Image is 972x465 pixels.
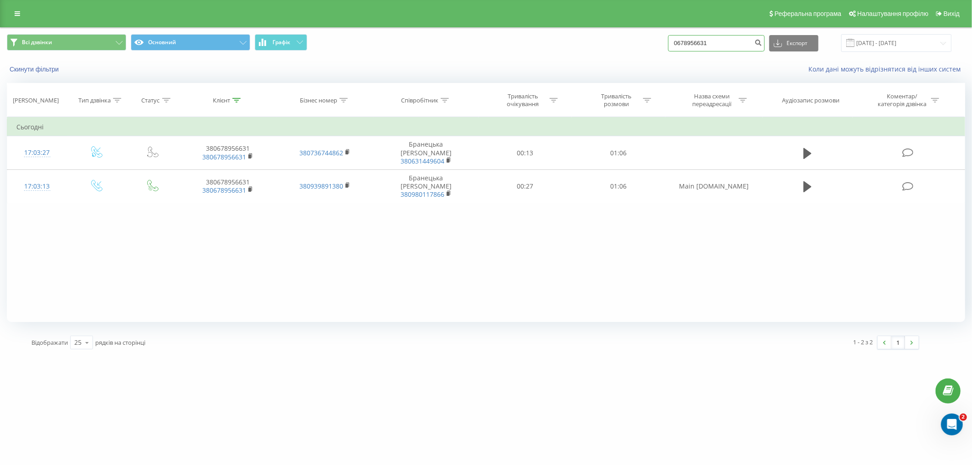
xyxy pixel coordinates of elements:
[401,157,444,165] a: 380631449604
[857,10,928,17] span: Налаштування профілю
[74,338,82,347] div: 25
[891,336,905,349] a: 1
[688,92,736,108] div: Назва схеми переадресації
[300,97,337,104] div: Бізнес номер
[401,190,444,199] a: 380980117866
[299,182,343,190] a: 380939891380
[782,97,839,104] div: Аудіозапис розмови
[255,34,307,51] button: Графік
[808,65,965,73] a: Коли дані можуть відрізнятися вiд інших систем
[478,136,572,170] td: 00:13
[775,10,842,17] span: Реферальна програма
[960,414,967,421] span: 2
[22,39,52,46] span: Всі дзвінки
[95,338,145,347] span: рядків на сторінці
[31,338,68,347] span: Відображати
[16,178,58,195] div: 17:03:13
[401,97,438,104] div: Співробітник
[7,118,965,136] td: Сьогодні
[374,136,478,170] td: Бранецька [PERSON_NAME]
[142,97,160,104] div: Статус
[499,92,547,108] div: Тривалість очікування
[572,136,665,170] td: 01:06
[202,186,246,194] a: 380678956631
[944,10,960,17] span: Вихід
[7,34,126,51] button: Всі дзвінки
[7,65,63,73] button: Скинути фільтри
[131,34,250,51] button: Основний
[16,144,58,162] div: 17:03:27
[213,97,230,104] div: Клієнт
[478,169,572,203] td: 00:27
[592,92,641,108] div: Тривалість розмови
[941,414,963,435] iframe: Intercom live chat
[374,169,478,203] td: Бранецька [PERSON_NAME]
[854,337,873,347] div: 1 - 2 з 2
[665,169,762,203] td: Main [DOMAIN_NAME]
[273,39,290,46] span: Графік
[13,97,59,104] div: [PERSON_NAME]
[668,35,765,51] input: Пошук за номером
[875,92,929,108] div: Коментар/категорія дзвінка
[299,148,343,157] a: 380736744862
[78,97,111,104] div: Тип дзвінка
[179,136,276,170] td: 380678956631
[572,169,665,203] td: 01:06
[769,35,818,51] button: Експорт
[179,169,276,203] td: 380678956631
[202,153,246,161] a: 380678956631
